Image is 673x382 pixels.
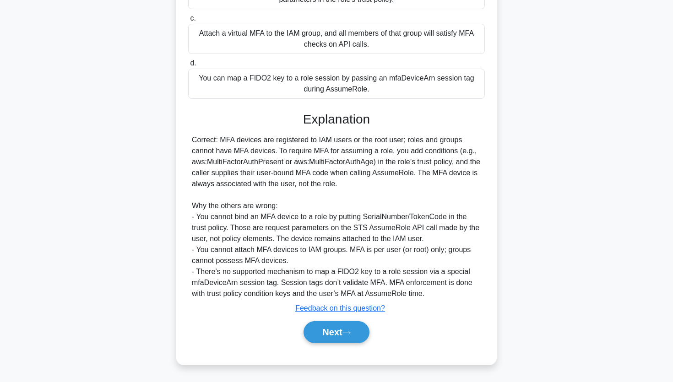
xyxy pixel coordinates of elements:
[188,24,485,54] div: Attach a virtual MFA to the IAM group, and all members of that group will satisfy MFA checks on A...
[194,112,479,127] h3: Explanation
[190,14,195,22] span: c.
[304,321,369,343] button: Next
[190,59,196,67] span: d.
[295,304,385,312] a: Feedback on this question?
[188,69,485,99] div: You can map a FIDO2 key to a role session by passing an mfaDeviceArn session tag during AssumeRole.
[192,135,481,299] div: Correct: MFA devices are registered to IAM users or the root user; roles and groups cannot have M...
